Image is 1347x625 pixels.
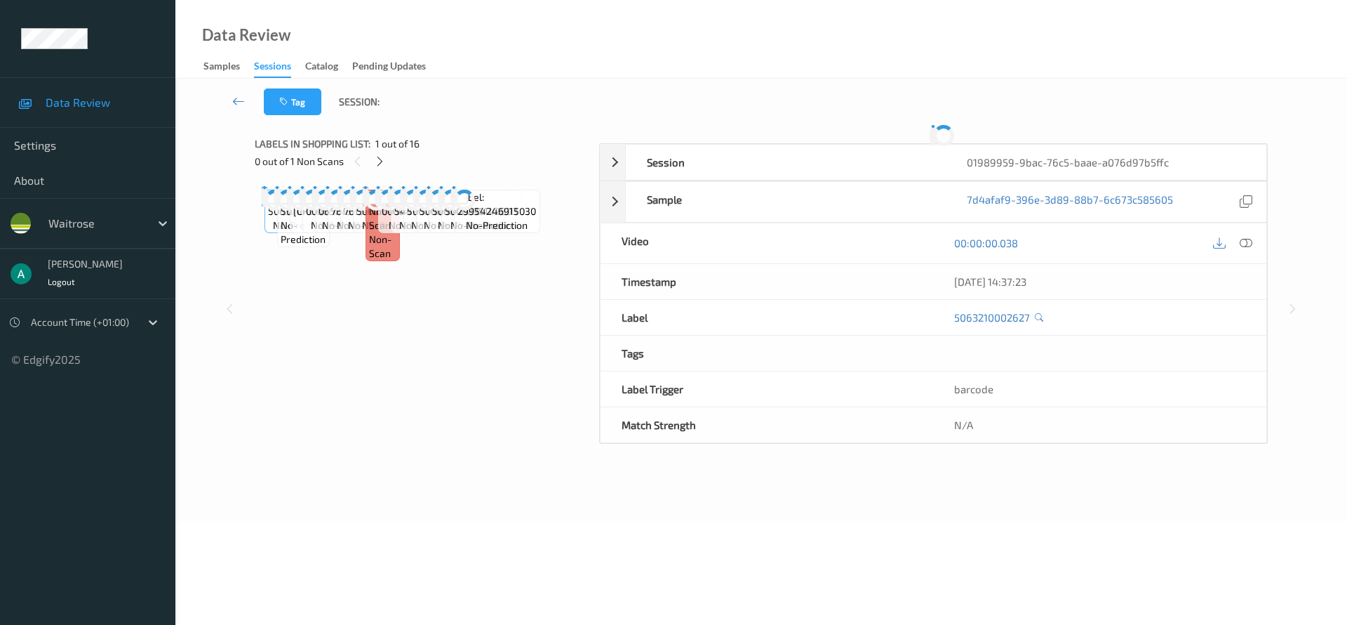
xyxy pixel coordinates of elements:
button: Tag [264,88,321,115]
div: Pending Updates [352,59,426,77]
a: Samples [203,57,254,77]
span: Label: 29954246915030 [457,190,536,218]
a: Pending Updates [352,57,440,77]
div: barcode [933,371,1266,407]
div: Catalog [305,59,338,77]
span: no-prediction [273,218,335,232]
span: no-prediction [281,218,326,246]
span: no-prediction [424,218,485,232]
div: Tags [601,336,934,371]
span: Session: [339,95,380,109]
div: Label Trigger [601,371,934,407]
div: Session [626,145,946,180]
span: no-prediction [411,218,473,232]
span: non-scan [369,232,396,261]
div: Video [601,223,934,263]
span: no-prediction [348,218,410,232]
a: 5063210002627 [954,310,1030,324]
span: no-prediction [389,218,450,232]
span: no-prediction [337,218,398,232]
span: no-prediction [466,218,528,232]
div: Sample [626,182,946,222]
a: 7d4afaf9-396e-3d89-88b7-6c673c585605 [967,192,1173,211]
div: Samples [203,59,240,77]
span: no-prediction [399,218,461,232]
span: no-prediction [450,218,512,232]
a: Sessions [254,57,305,78]
span: Labels in shopping list: [255,137,370,151]
span: no-prediction [438,218,500,232]
div: N/A [933,407,1266,442]
div: Sessions [254,59,291,78]
span: no-prediction [311,218,373,232]
div: 01989959-9bac-76c5-baae-a076d97b5ffc [946,145,1266,180]
div: [DATE] 14:37:23 [954,275,1245,289]
div: Match Strength [601,407,934,442]
a: 00:00:00.038 [954,236,1018,250]
span: 1 out of 16 [375,137,420,151]
div: Sample7d4afaf9-396e-3d89-88b7-6c673c585605 [600,181,1267,223]
span: Label: Non-Scan [369,190,396,232]
span: no-prediction [362,218,424,232]
div: Session01989959-9bac-76c5-baae-a076d97b5ffc [600,144,1267,180]
div: Label [601,300,934,335]
span: no-prediction [322,218,384,232]
div: 0 out of 1 Non Scans [255,152,589,170]
div: Timestamp [601,264,934,299]
div: Data Review [202,28,290,42]
a: Catalog [305,57,352,77]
